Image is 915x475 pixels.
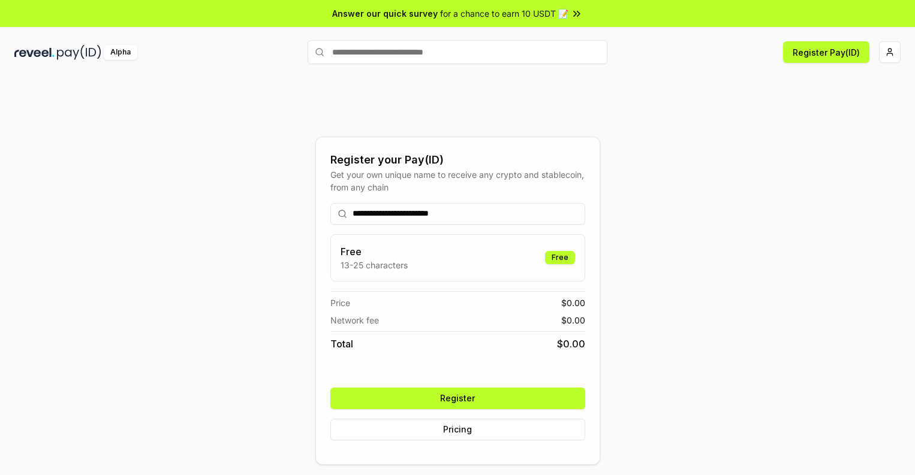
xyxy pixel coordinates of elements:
[557,337,585,351] span: $ 0.00
[561,314,585,326] span: $ 0.00
[330,168,585,193] div: Get your own unique name to receive any crypto and stablecoin, from any chain
[330,388,585,409] button: Register
[783,41,869,63] button: Register Pay(ID)
[330,337,353,351] span: Total
[330,419,585,440] button: Pricing
[57,45,101,60] img: pay_id
[440,7,568,20] span: for a chance to earn 10 USDT 📝
[330,297,350,309] span: Price
[104,45,137,60] div: Alpha
[14,45,55,60] img: reveel_dark
[341,259,408,271] p: 13-25 characters
[545,251,575,264] div: Free
[341,244,408,259] h3: Free
[332,7,438,20] span: Answer our quick survey
[561,297,585,309] span: $ 0.00
[330,152,585,168] div: Register your Pay(ID)
[330,314,379,326] span: Network fee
